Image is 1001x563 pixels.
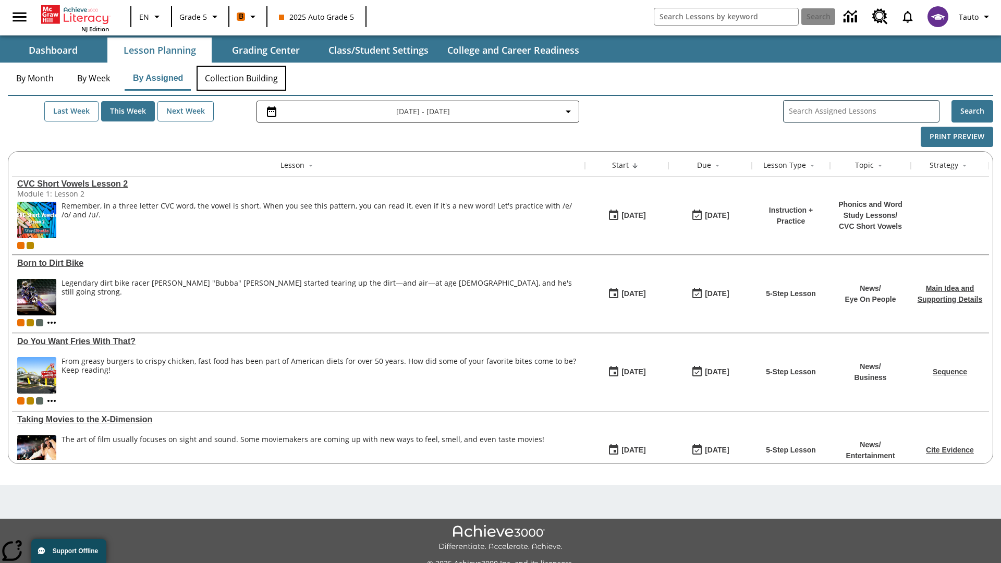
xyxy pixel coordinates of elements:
[233,7,263,26] button: Boost Class color is orange. Change class color
[866,3,894,31] a: Resource Center, Will open in new tab
[62,357,580,394] div: From greasy burgers to crispy chicken, fast food has been part of American diets for over 50 year...
[125,66,191,91] button: By Assigned
[958,160,971,172] button: Sort
[604,284,649,304] button: 08/24/25: First time the lesson was available
[806,160,819,172] button: Sort
[766,366,816,377] p: 5-Step Lesson
[41,3,109,33] div: Home
[837,3,866,31] a: Data Center
[280,160,304,170] div: Lesson
[654,8,798,25] input: search field
[688,206,733,226] button: 08/25/25: Last day the lesson can be accessed
[4,2,35,32] button: Open side menu
[279,11,354,22] span: 2025 Auto Grade 5
[214,38,318,63] button: Grading Center
[918,284,982,303] a: Main Idea and Supporting Details
[17,415,580,424] a: Taking Movies to the X-Dimension, Lessons
[62,202,580,219] p: Remember, in a three letter CVC word, the vowel is short. When you see this pattern, you can read...
[45,316,58,329] button: Show more classes
[62,279,580,297] div: Legendary dirt bike racer [PERSON_NAME] "Bubba" [PERSON_NAME] started tearing up the dirt—and air...
[41,4,109,25] a: Home
[8,66,62,91] button: By Month
[621,209,645,222] div: [DATE]
[845,294,896,305] p: Eye On People
[304,160,317,172] button: Sort
[930,160,958,170] div: Strategy
[17,357,56,394] img: One of the first McDonald's stores, with the iconic red sign and golden arches.
[933,368,967,376] a: Sequence
[629,160,641,172] button: Sort
[17,189,174,199] div: Module 1: Lesson 2
[835,221,906,232] p: CVC Short Vowels
[27,242,34,249] span: New 2025 class
[705,287,729,300] div: [DATE]
[17,259,580,268] div: Born to Dirt Bike
[854,372,886,383] p: Business
[17,242,25,249] div: Current Class
[53,547,98,555] span: Support Offline
[36,319,43,326] span: OL 2025 Auto Grade 6
[81,25,109,33] span: NJ Edition
[921,127,993,147] button: Print Preview
[855,160,874,170] div: Topic
[135,7,168,26] button: Language: EN, Select a language
[17,202,56,238] img: CVC Short Vowels Lesson 2.
[894,3,921,30] a: Notifications
[62,435,544,472] div: The art of film usually focuses on sight and sound. Some moviemakers are coming up with new ways ...
[959,11,979,22] span: Tauto
[705,444,729,457] div: [DATE]
[62,357,580,375] div: From greasy burgers to crispy chicken, fast food has been part of American diets for over 50 year...
[697,160,711,170] div: Due
[17,397,25,405] div: Current Class
[320,38,437,63] button: Class/Student Settings
[45,395,58,407] button: Show more classes
[157,101,214,121] button: Next Week
[921,3,955,30] button: Select a new avatar
[44,101,99,121] button: Last Week
[239,10,243,23] span: B
[438,525,563,552] img: Achieve3000 Differentiate Accelerate Achieve
[951,100,993,123] button: Search
[17,435,56,472] img: Panel in front of the seats sprays water mist to the happy audience at a 4DX-equipped theater.
[62,435,544,444] p: The art of film usually focuses on sight and sound. Some moviemakers are coming up with new ways ...
[854,361,886,372] p: News /
[17,259,580,268] a: Born to Dirt Bike, Lessons
[17,279,56,315] img: Motocross racer James Stewart flies through the air on his dirt bike.
[62,202,580,238] div: Remember, in a three letter CVC word, the vowel is short. When you see this pattern, you can read...
[705,365,729,378] div: [DATE]
[139,11,149,22] span: EN
[604,440,649,460] button: 08/24/25: First time the lesson was available
[62,279,580,315] div: Legendary dirt bike racer James "Bubba" Stewart started tearing up the dirt—and air—at age 4, and...
[439,38,588,63] button: College and Career Readiness
[107,38,212,63] button: Lesson Planning
[955,7,997,26] button: Profile/Settings
[67,66,119,91] button: By Week
[17,337,580,346] a: Do You Want Fries With That?, Lessons
[17,319,25,326] div: Current Class
[36,397,43,405] div: OL 2025 Auto Grade 6
[604,362,649,382] button: 08/24/25: First time the lesson was available
[612,160,629,170] div: Start
[688,440,733,460] button: 08/24/25: Last day the lesson can be accessed
[27,397,34,405] div: New 2025 class
[846,450,895,461] p: Entertainment
[766,288,816,299] p: 5-Step Lesson
[17,415,580,424] div: Taking Movies to the X-Dimension
[27,319,34,326] div: New 2025 class
[711,160,724,172] button: Sort
[763,160,806,170] div: Lesson Type
[197,66,286,91] button: Collection Building
[175,7,225,26] button: Grade: Grade 5, Select a grade
[17,337,580,346] div: Do You Want Fries With That?
[621,287,645,300] div: [DATE]
[874,160,886,172] button: Sort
